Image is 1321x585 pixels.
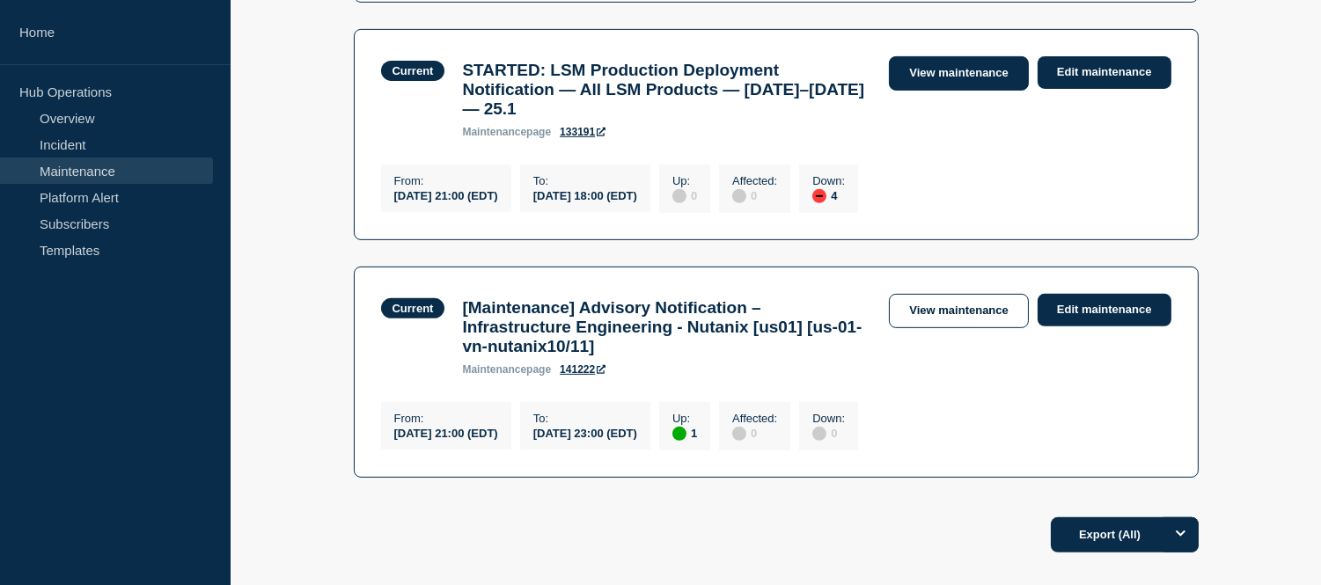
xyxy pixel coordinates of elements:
[672,425,697,441] div: 1
[812,187,845,203] div: 4
[393,302,434,315] div: Current
[393,64,434,77] div: Current
[812,425,845,441] div: 0
[462,363,551,376] p: page
[394,412,498,425] p: From :
[812,412,845,425] p: Down :
[462,298,871,356] h3: [Maintenance] Advisory Notification – Infrastructure Engineering - Nutanix [us01] [us-01-vn-nutan...
[1051,517,1199,552] button: Export (All)
[672,174,697,187] p: Up :
[732,187,777,203] div: 0
[1163,517,1199,552] button: Options
[462,61,871,119] h3: STARTED: LSM Production Deployment Notification — All LSM Products — [DATE]–[DATE] — 25.1
[560,126,605,138] a: 133191
[732,425,777,441] div: 0
[889,294,1028,328] a: View maintenance
[394,174,498,187] p: From :
[812,174,845,187] p: Down :
[533,425,637,440] div: [DATE] 23:00 (EDT)
[812,427,826,441] div: disabled
[533,174,637,187] p: To :
[732,427,746,441] div: disabled
[1038,294,1171,326] a: Edit maintenance
[462,126,526,138] span: maintenance
[889,56,1028,91] a: View maintenance
[672,187,697,203] div: 0
[812,189,826,203] div: down
[394,187,498,202] div: [DATE] 21:00 (EDT)
[1038,56,1171,89] a: Edit maintenance
[672,412,697,425] p: Up :
[732,412,777,425] p: Affected :
[533,187,637,202] div: [DATE] 18:00 (EDT)
[462,126,551,138] p: page
[732,174,777,187] p: Affected :
[560,363,605,376] a: 141222
[533,412,637,425] p: To :
[672,189,686,203] div: disabled
[394,425,498,440] div: [DATE] 21:00 (EDT)
[732,189,746,203] div: disabled
[672,427,686,441] div: up
[462,363,526,376] span: maintenance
